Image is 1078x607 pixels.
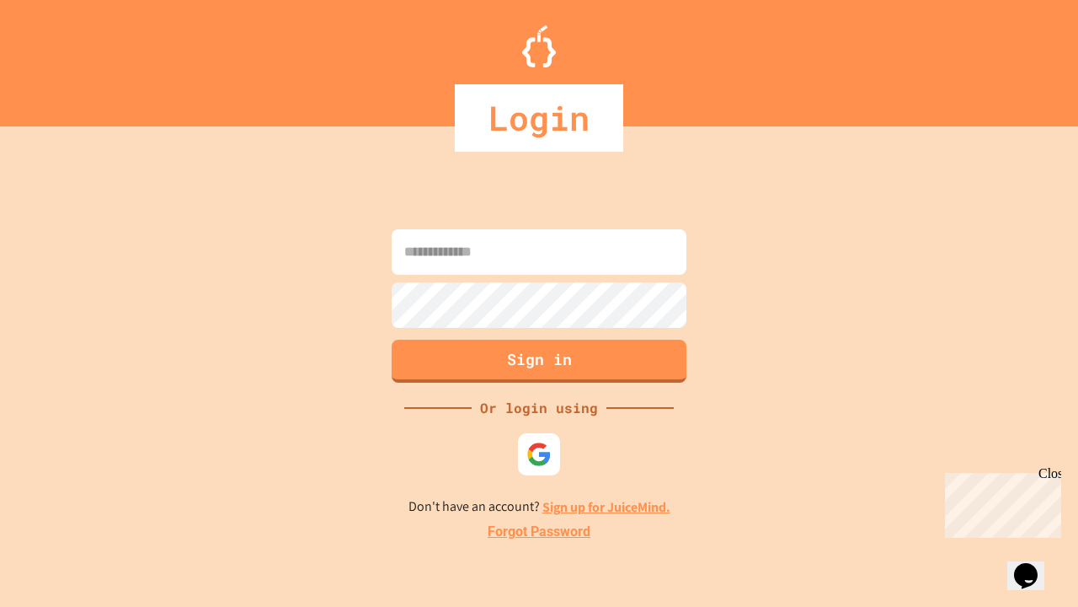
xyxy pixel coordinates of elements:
div: Chat with us now!Close [7,7,116,107]
img: Logo.svg [522,25,556,67]
div: Or login using [472,398,606,418]
div: Login [455,84,623,152]
a: Sign up for JuiceMind. [542,498,670,516]
iframe: chat widget [938,466,1061,538]
iframe: chat widget [1007,540,1061,590]
img: google-icon.svg [526,442,552,467]
a: Forgot Password [488,522,590,542]
p: Don't have an account? [408,497,670,518]
button: Sign in [392,340,686,383]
